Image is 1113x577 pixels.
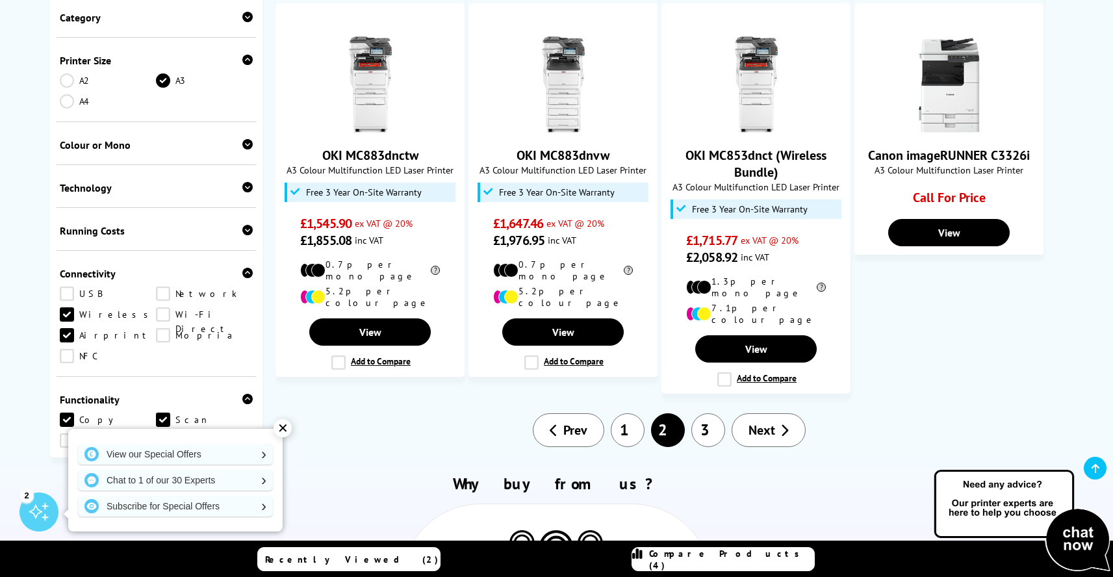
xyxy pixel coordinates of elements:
li: 5.2p per colour page [300,285,440,309]
div: Printer Size [60,54,253,67]
span: Compare Products (4) [649,548,814,571]
a: View [502,318,623,346]
span: ex VAT @ 20% [546,217,604,229]
a: Copy [60,413,157,427]
img: Canon imageRUNNER C3326i [901,36,998,134]
h2: Why buy from us? [70,474,1043,494]
span: A3 Colour Multifunction LED Laser Printer [283,164,457,176]
a: Canon imageRUNNER C3326i [901,123,998,136]
li: 5.2p per colour page [493,285,633,309]
img: OKI MC883dnctw [322,36,419,134]
a: OKI MC883dnvw [517,147,609,164]
a: Wireless [60,307,157,322]
a: Chat to 1 of our 30 Experts [78,470,273,491]
a: View [309,318,430,346]
a: NFC [60,349,157,363]
a: View our Special Offers [78,444,273,465]
div: Running Costs [60,224,253,237]
a: A2 [60,73,157,88]
a: Wi-Fi Direct [156,307,253,322]
label: Add to Compare [717,372,797,387]
img: Printer Experts [576,530,605,563]
img: Printer Experts [507,530,537,563]
a: Mopria [156,328,253,342]
span: £1,855.08 [300,232,352,249]
a: 1 [611,413,645,447]
a: Recently Viewed (2) [257,547,441,571]
span: £1,976.95 [493,232,544,249]
a: A4 [60,94,157,109]
li: 0.7p per mono page [493,259,633,282]
span: £2,058.92 [686,249,737,266]
span: A3 Colour Multifunction Laser Printer [862,164,1036,176]
div: Category [60,11,253,24]
span: Free 3 Year On-Site Warranty [306,187,422,198]
span: £1,545.90 [300,215,352,232]
span: Free 3 Year On-Site Warranty [499,187,615,198]
div: Colour or Mono [60,138,253,151]
div: Call For Price [879,189,1019,212]
a: Subscribe for Special Offers [78,496,273,517]
span: Next [748,422,775,439]
div: Technology [60,181,253,194]
span: ex VAT @ 20% [741,234,799,246]
li: 1.3p per mono page [686,276,826,299]
img: OKI MC883dnvw [515,36,612,134]
span: Prev [563,422,587,439]
label: Add to Compare [524,355,604,370]
span: A3 Colour Multifunction LED Laser Printer [669,181,843,193]
div: 2 [19,488,34,502]
img: Printer Experts [537,530,576,575]
a: OKI MC883dnctw [322,147,418,164]
img: OKI MC853dnct (Wireless Bundle) [708,36,805,134]
a: View [888,219,1009,246]
a: Next [732,413,806,447]
a: Fax [60,433,157,448]
span: A3 Colour Multifunction LED Laser Printer [476,164,650,176]
a: View [695,335,816,363]
a: OKI MC853dnct (Wireless Bundle) [708,123,805,136]
a: A3 [156,73,253,88]
span: Recently Viewed (2) [265,554,439,565]
a: 3 [691,413,725,447]
a: USB [60,287,157,301]
a: OKI MC883dnvw [515,123,612,136]
span: Free 3 Year On-Site Warranty [692,204,808,214]
a: Prev [533,413,604,447]
span: inc VAT [548,234,576,246]
div: ✕ [274,419,292,437]
a: Network [156,287,253,301]
li: 7.1p per colour page [686,302,826,326]
span: £1,647.46 [493,215,543,232]
a: OKI MC883dnctw [322,123,419,136]
a: OKI MC853dnct (Wireless Bundle) [685,147,826,181]
span: inc VAT [741,251,769,263]
li: 0.7p per mono page [300,259,440,282]
a: Airprint [60,328,157,342]
a: Canon imageRUNNER C3326i [868,147,1030,164]
span: ex VAT @ 20% [355,217,413,229]
a: Compare Products (4) [632,547,815,571]
div: Connectivity [60,267,253,280]
img: Open Live Chat window [931,468,1113,574]
span: inc VAT [355,234,383,246]
div: Functionality [60,393,253,406]
a: Scan [156,413,253,427]
span: £1,715.77 [686,232,737,249]
label: Add to Compare [331,355,411,370]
